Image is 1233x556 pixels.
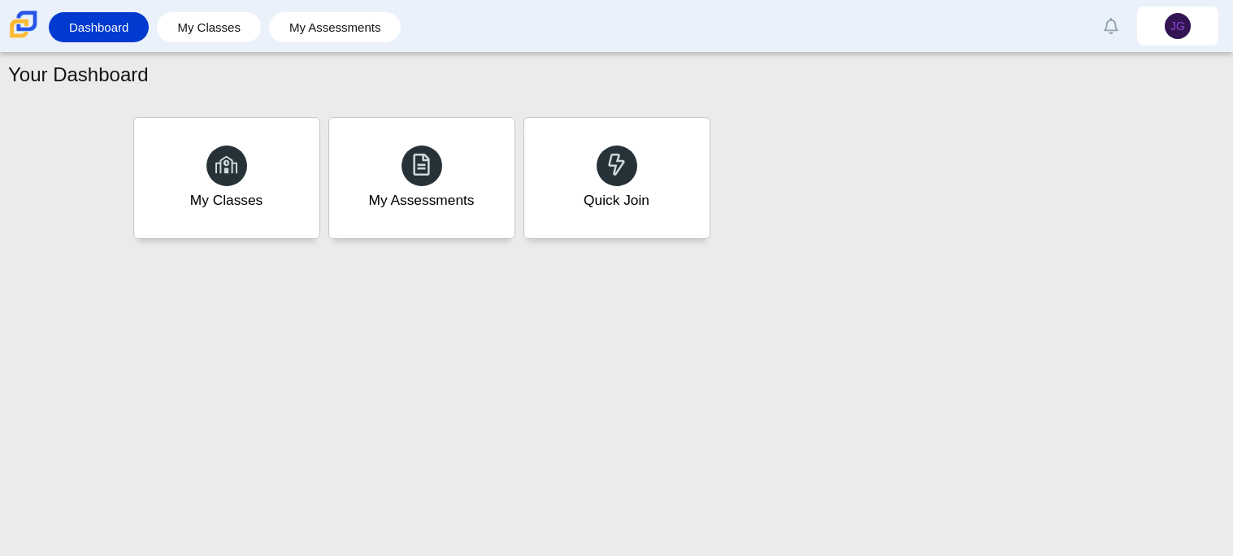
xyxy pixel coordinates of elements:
span: JG [1170,20,1185,32]
a: My Assessments [277,12,393,42]
a: My Classes [165,12,253,42]
img: Carmen School of Science & Technology [7,7,41,41]
div: My Assessments [369,190,475,211]
a: My Assessments [328,117,515,239]
div: Quick Join [584,190,649,211]
a: Dashboard [57,12,141,42]
a: JG [1137,7,1218,46]
a: Carmen School of Science & Technology [7,30,41,44]
a: Alerts [1093,8,1129,44]
h1: Your Dashboard [8,61,149,89]
a: Quick Join [523,117,710,239]
a: My Classes [133,117,320,239]
div: My Classes [190,190,263,211]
